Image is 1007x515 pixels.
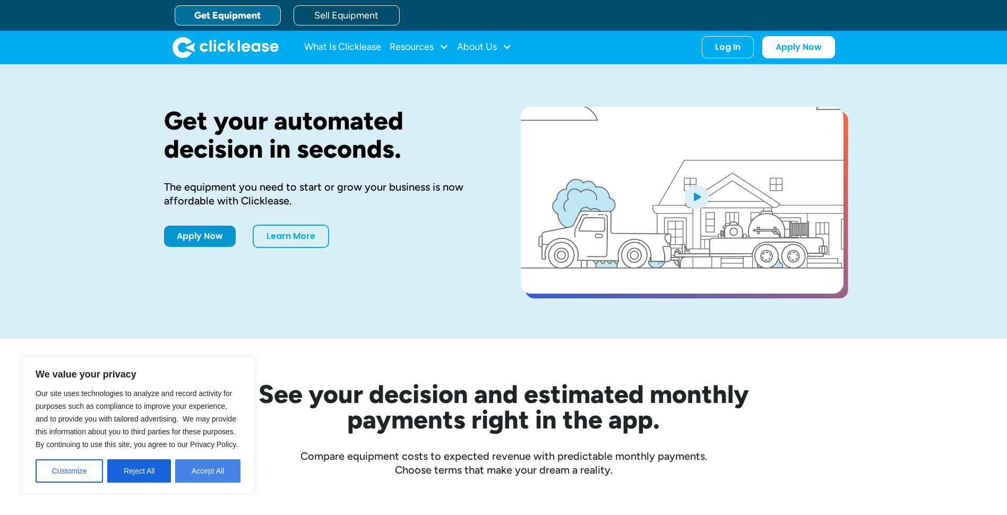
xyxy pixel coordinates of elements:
button: Reject All [107,459,171,483]
span: Our site uses technologies to analyze and record activity for purposes such as compliance to impr... [36,389,238,449]
a: Apply Now [762,36,835,58]
a: Learn More [253,225,329,248]
a: Sell Equipment [294,5,400,25]
div: We value your privacy [21,357,255,494]
img: Clicklease logo [173,37,279,58]
div: Resources [390,37,449,58]
a: Apply Now [164,226,236,247]
div: The equipment you need to start or grow your business is now affordable with Clicklease. [164,180,487,208]
p: We value your privacy [36,368,240,381]
div: Log In [715,42,741,53]
h2: See your decision and estimated monthly payments right in the app. [206,381,801,432]
h1: Get your automated decision in seconds. [164,107,487,163]
a: What Is Clicklease [304,37,381,58]
div: About Us [457,37,512,58]
button: Accept All [175,459,240,483]
a: home [173,37,279,58]
a: Get Equipment [175,5,281,25]
button: Customize [36,459,103,483]
div: Compare equipment costs to expected revenue with predictable monthly payments. Choose terms that ... [164,449,844,477]
a: open lightbox [521,107,844,294]
img: Blue play button logo on a light blue circular background [682,182,711,211]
